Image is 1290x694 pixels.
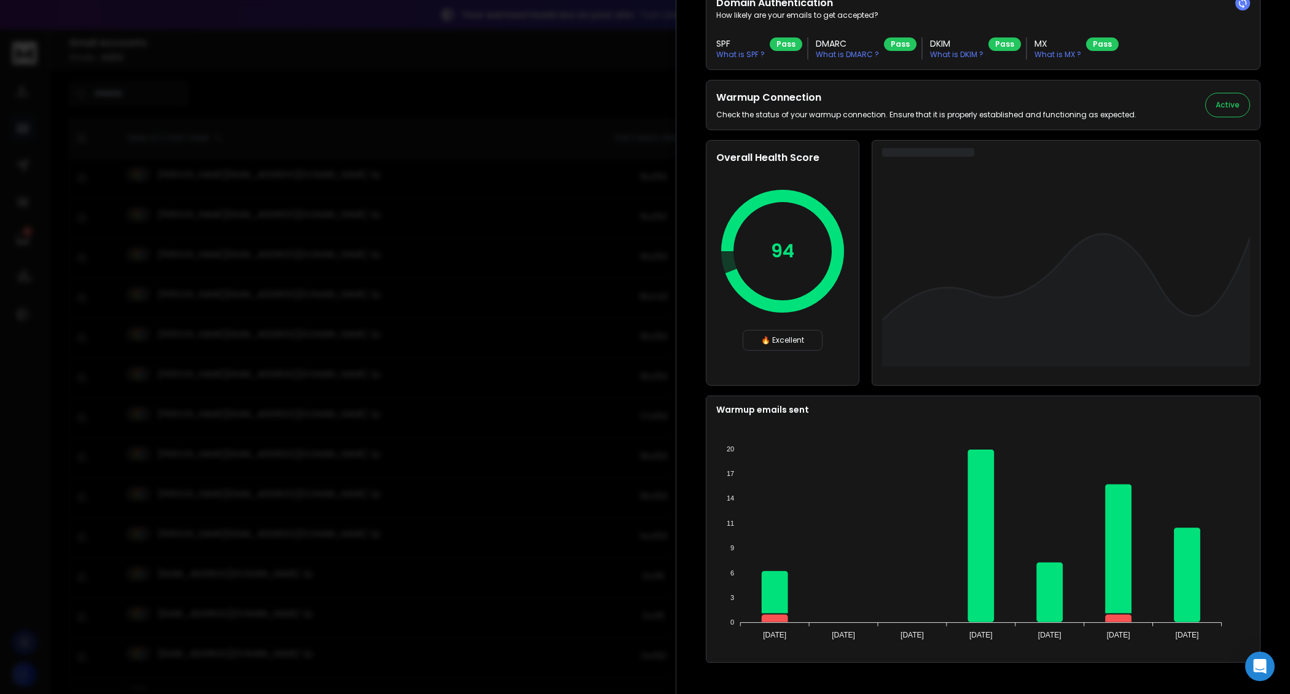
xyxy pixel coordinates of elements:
[1034,37,1081,50] h3: MX
[727,520,734,527] tspan: 11
[716,404,1250,416] p: Warmup emails sent
[716,90,1136,105] h2: Warmup Connection
[727,445,734,453] tspan: 20
[901,631,924,639] tspan: [DATE]
[716,10,1250,20] p: How likely are your emails to get accepted?
[716,150,849,165] h2: Overall Health Score
[763,631,786,639] tspan: [DATE]
[716,50,765,60] p: What is SPF ?
[1205,93,1250,117] button: Active
[930,37,983,50] h3: DKIM
[1107,631,1130,639] tspan: [DATE]
[930,50,983,60] p: What is DKIM ?
[832,631,855,639] tspan: [DATE]
[1176,631,1199,639] tspan: [DATE]
[771,240,794,262] p: 94
[727,470,734,477] tspan: 17
[969,631,993,639] tspan: [DATE]
[730,569,734,577] tspan: 6
[716,110,1136,120] p: Check the status of your warmup connection. Ensure that it is properly established and functionin...
[1038,631,1061,639] tspan: [DATE]
[816,37,879,50] h3: DMARC
[730,618,734,626] tspan: 0
[988,37,1021,51] div: Pass
[743,330,823,351] div: 🔥 Excellent
[1086,37,1119,51] div: Pass
[1245,652,1275,681] div: Open Intercom Messenger
[730,544,734,552] tspan: 9
[730,594,734,601] tspan: 3
[770,37,802,51] div: Pass
[727,494,734,502] tspan: 14
[816,50,879,60] p: What is DMARC ?
[884,37,917,51] div: Pass
[1034,50,1081,60] p: What is MX ?
[716,37,765,50] h3: SPF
